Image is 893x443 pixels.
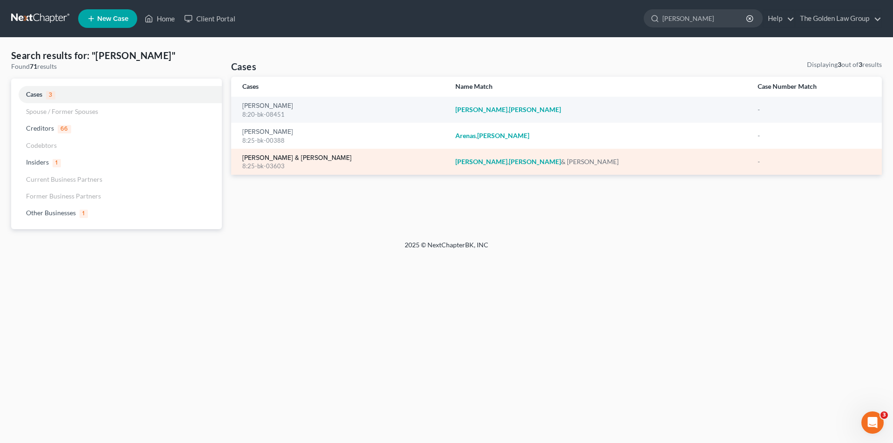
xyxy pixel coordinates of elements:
div: 8:20-bk-08451 [242,110,440,119]
th: Name Match [448,77,750,97]
span: Other Businesses [26,209,76,217]
span: 66 [58,125,71,133]
span: 1 [80,210,88,218]
a: Codebtors [11,137,222,154]
div: - [758,157,871,166]
span: Spouse / Former Spouses [26,107,98,115]
em: [PERSON_NAME] [455,158,507,165]
div: 8:25-bk-00388 [242,136,440,145]
iframe: Intercom live chat [861,411,884,434]
div: 8:25-bk-03603 [242,162,440,171]
th: Cases [231,77,448,97]
span: Former Business Partners [26,192,101,200]
input: Search by name... [662,10,747,27]
div: , [455,105,742,114]
a: Help [763,10,794,27]
span: Current Business Partners [26,175,102,183]
a: The Golden Law Group [795,10,881,27]
strong: 3 [838,60,841,68]
em: [PERSON_NAME] [455,106,507,113]
h4: Cases [231,60,256,73]
div: , [455,131,742,140]
a: Client Portal [180,10,240,27]
span: Creditors [26,124,54,132]
strong: 71 [30,62,37,70]
div: - [758,131,871,140]
a: Cases3 [11,86,222,103]
h4: Search results for: "[PERSON_NAME]" [11,49,222,62]
div: Found results [11,62,222,71]
div: Displaying out of results [807,60,882,69]
a: [PERSON_NAME] [242,103,293,109]
em: [PERSON_NAME] [477,132,529,139]
span: Codebtors [26,141,57,149]
em: Arenas [455,132,476,139]
em: [PERSON_NAME] [509,158,561,165]
span: 3 [46,91,55,99]
div: - [758,105,871,114]
strong: 3 [859,60,862,68]
div: , & [PERSON_NAME] [455,157,742,166]
a: Creditors66 [11,120,222,137]
a: [PERSON_NAME] [242,129,293,135]
a: Other Businesses1 [11,205,222,222]
a: Home [140,10,180,27]
a: Current Business Partners [11,171,222,188]
span: 1 [53,159,61,167]
div: 2025 © NextChapterBK, INC [181,240,712,257]
span: Cases [26,90,42,98]
span: New Case [97,15,128,22]
span: 3 [880,411,888,419]
a: Insiders1 [11,154,222,171]
span: Insiders [26,158,49,166]
a: Spouse / Former Spouses [11,103,222,120]
em: [PERSON_NAME] [509,106,561,113]
a: [PERSON_NAME] & [PERSON_NAME] [242,155,352,161]
th: Case Number Match [750,77,882,97]
a: Former Business Partners [11,188,222,205]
